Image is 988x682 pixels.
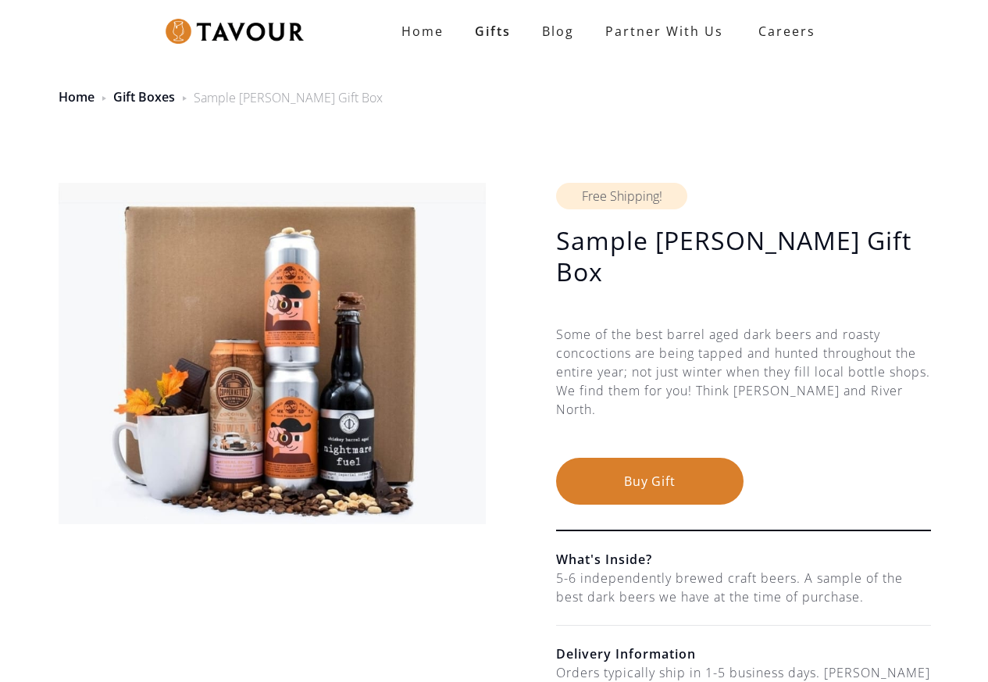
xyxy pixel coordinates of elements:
a: Blog [526,16,590,47]
a: Home [59,88,95,105]
div: Free Shipping! [556,183,687,209]
div: 5-6 independently brewed craft beers. A sample of the best dark beers we have at the time of purc... [556,569,931,606]
div: Some of the best barrel aged dark beers and roasty concoctions are being tapped and hunted throug... [556,325,931,458]
button: Buy Gift [556,458,744,505]
strong: Careers [758,16,815,47]
a: partner with us [590,16,739,47]
h1: Sample [PERSON_NAME] Gift Box [556,225,931,287]
div: Sample [PERSON_NAME] Gift Box [194,88,383,107]
strong: Home [401,23,444,40]
a: Home [386,16,459,47]
h6: What's Inside? [556,550,931,569]
a: Gift Boxes [113,88,175,105]
a: Gifts [459,16,526,47]
a: Careers [739,9,827,53]
h6: Delivery Information [556,645,931,663]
